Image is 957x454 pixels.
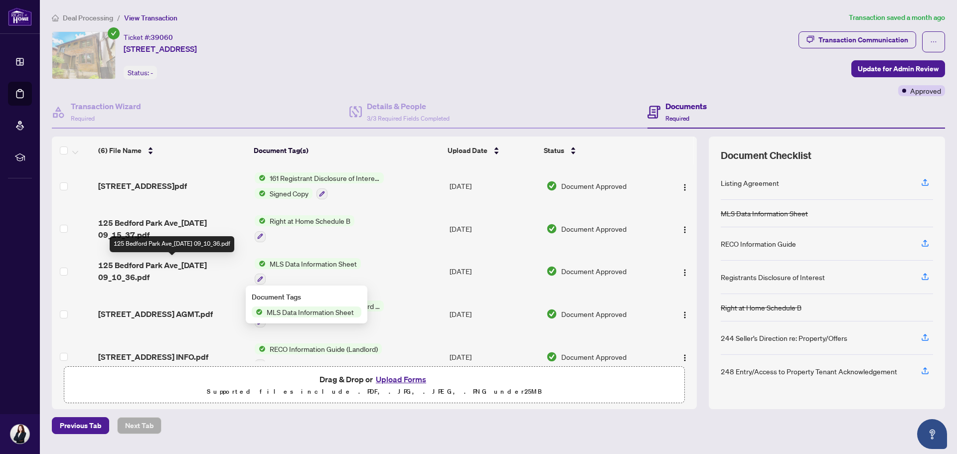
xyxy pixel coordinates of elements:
[546,223,557,234] img: Document Status
[98,217,246,241] span: 125 Bedford Park Ave_[DATE] 09_15_37.pdf
[266,258,361,269] span: MLS Data Information Sheet
[677,178,693,194] button: Logo
[446,335,542,378] td: [DATE]
[721,302,801,313] div: Right at Home Schedule B
[124,43,197,55] span: [STREET_ADDRESS]
[721,272,825,283] div: Registrants Disclosure of Interest
[98,351,208,363] span: [STREET_ADDRESS] INFO.pdf
[677,306,693,322] button: Logo
[677,221,693,237] button: Logo
[255,343,382,370] button: Status IconRECO Information Guide (Landlord)
[255,188,266,199] img: Status Icon
[263,306,358,317] span: MLS Data Information Sheet
[98,145,142,156] span: (6) File Name
[252,306,263,317] img: Status Icon
[255,172,266,183] img: Status Icon
[721,238,796,249] div: RECO Information Guide
[561,308,627,319] span: Document Approved
[798,31,916,48] button: Transaction Communication
[252,292,361,303] div: Document Tags
[71,115,95,122] span: Required
[8,7,32,26] img: logo
[60,418,101,434] span: Previous Tab
[721,177,779,188] div: Listing Agreement
[124,31,173,43] div: Ticket #:
[446,164,542,207] td: [DATE]
[561,180,627,191] span: Document Approved
[98,308,213,320] span: [STREET_ADDRESS] AGMT.pdf
[681,226,689,234] img: Logo
[849,12,945,23] article: Transaction saved a month ago
[721,366,897,377] div: 248 Entry/Access to Property Tenant Acknowledgement
[544,145,564,156] span: Status
[255,215,354,242] button: Status IconRight at Home Schedule B
[677,349,693,365] button: Logo
[546,266,557,277] img: Document Status
[367,115,450,122] span: 3/3 Required Fields Completed
[266,215,354,226] span: Right at Home Schedule B
[540,137,660,164] th: Status
[117,417,161,434] button: Next Tab
[546,351,557,362] img: Document Status
[98,180,187,192] span: [STREET_ADDRESS]pdf
[373,373,429,386] button: Upload Forms
[446,293,542,335] td: [DATE]
[124,66,157,79] div: Status:
[52,417,109,434] button: Previous Tab
[818,32,908,48] div: Transaction Communication
[64,367,684,404] span: Drag & Drop orUpload FormsSupported files include .PDF, .JPG, .JPEG, .PNG under25MB
[71,100,141,112] h4: Transaction Wizard
[255,215,266,226] img: Status Icon
[930,38,937,45] span: ellipsis
[52,14,59,21] span: home
[266,188,313,199] span: Signed Copy
[917,419,947,449] button: Open asap
[108,27,120,39] span: check-circle
[444,137,540,164] th: Upload Date
[63,13,113,22] span: Deal Processing
[266,343,382,354] span: RECO Information Guide (Landlord)
[561,223,627,234] span: Document Approved
[665,115,689,122] span: Required
[10,425,29,444] img: Profile Icon
[561,266,627,277] span: Document Approved
[546,308,557,319] img: Document Status
[151,68,153,77] span: -
[98,259,246,283] span: 125 Bedford Park Ave_[DATE] 09_10_36.pdf
[910,85,941,96] span: Approved
[721,149,811,162] span: Document Checklist
[448,145,487,156] span: Upload Date
[851,60,945,77] button: Update for Admin Review
[52,32,115,79] img: IMG-C12213177_1.jpg
[255,172,384,199] button: Status Icon161 Registrant Disclosure of Interest - Disposition ofPropertyStatus IconSigned Copy
[561,351,627,362] span: Document Approved
[110,236,234,252] div: 125 Bedford Park Ave_[DATE] 09_10_36.pdf
[446,250,542,293] td: [DATE]
[446,207,542,250] td: [DATE]
[721,208,808,219] div: MLS Data Information Sheet
[124,13,177,22] span: View Transaction
[681,311,689,319] img: Logo
[70,386,678,398] p: Supported files include .PDF, .JPG, .JPEG, .PNG under 25 MB
[255,343,266,354] img: Status Icon
[151,33,173,42] span: 39060
[319,373,429,386] span: Drag & Drop or
[677,263,693,279] button: Logo
[255,258,361,285] button: Status IconMLS Data Information Sheet
[858,61,939,77] span: Update for Admin Review
[117,12,120,23] li: /
[367,100,450,112] h4: Details & People
[681,354,689,362] img: Logo
[721,332,847,343] div: 244 Seller’s Direction re: Property/Offers
[94,137,250,164] th: (6) File Name
[681,183,689,191] img: Logo
[546,180,557,191] img: Document Status
[665,100,707,112] h4: Documents
[681,269,689,277] img: Logo
[255,258,266,269] img: Status Icon
[266,172,384,183] span: 161 Registrant Disclosure of Interest - Disposition ofProperty
[250,137,444,164] th: Document Tag(s)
